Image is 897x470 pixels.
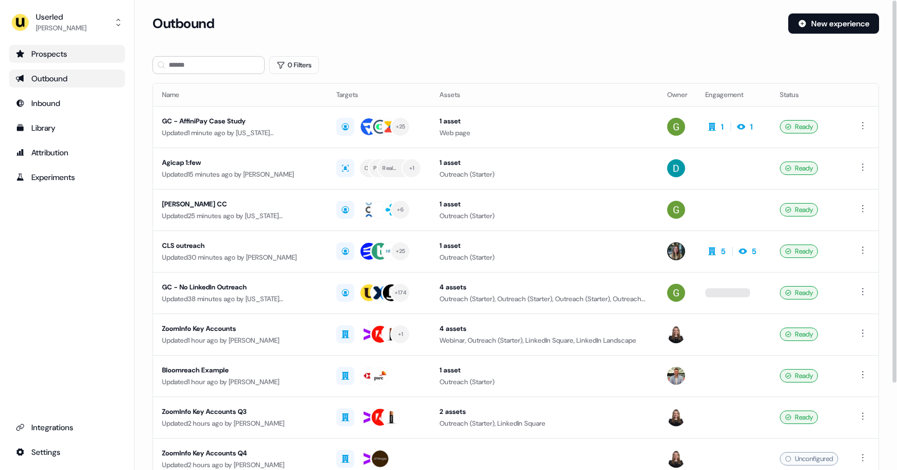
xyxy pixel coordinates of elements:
[162,335,318,346] div: Updated 1 hour ago by [PERSON_NAME]
[440,293,649,305] div: Outreach (Starter), Outreach (Starter), Outreach (Starter), Outreach (Starter)
[667,450,685,468] img: Geneviève
[780,452,838,466] div: Unconfigured
[373,163,398,173] div: Private Equity
[721,121,724,132] div: 1
[364,163,389,173] div: Construction
[162,127,318,139] div: Updated 1 minute ago by [US_STATE][PERSON_NAME]
[440,376,649,388] div: Outreach (Starter)
[780,286,818,299] div: Ready
[667,367,685,385] img: Oliver
[9,94,125,112] a: Go to Inbound
[440,282,649,293] div: 4 assets
[667,201,685,219] img: Georgia
[16,48,118,59] div: Prospects
[696,84,771,106] th: Engagement
[440,127,649,139] div: Web page
[750,121,753,132] div: 1
[667,118,685,136] img: Georgia
[667,325,685,343] img: Geneviève
[162,252,318,263] div: Updated 30 minutes ago by [PERSON_NAME]
[162,448,318,459] div: ZoomInfo Key Accounts Q4
[440,406,649,417] div: 2 assets
[667,284,685,302] img: Georgia
[162,323,318,334] div: ZoomInfo Key Accounts
[440,169,649,180] div: Outreach (Starter)
[162,376,318,388] div: Updated 1 hour ago by [PERSON_NAME]
[36,22,86,34] div: [PERSON_NAME]
[440,252,649,263] div: Outreach (Starter)
[152,15,214,32] h3: Outbound
[780,245,818,258] div: Ready
[36,11,86,22] div: Userled
[658,84,696,106] th: Owner
[162,418,318,429] div: Updated 2 hours ago by [PERSON_NAME]
[395,288,406,298] div: + 174
[397,205,404,215] div: + 6
[440,199,649,210] div: 1 asset
[396,246,406,256] div: + 25
[780,369,818,383] div: Ready
[162,293,318,305] div: Updated 38 minutes ago by [US_STATE][PERSON_NAME]
[162,282,318,293] div: GC - No LinkedIn Outreach
[780,411,818,424] div: Ready
[162,240,318,251] div: CLS outreach
[16,122,118,133] div: Library
[9,443,125,461] a: Go to integrations
[667,408,685,426] img: Geneviève
[409,163,415,173] div: + 1
[440,323,649,334] div: 4 assets
[440,210,649,222] div: Outreach (Starter)
[780,162,818,175] div: Ready
[382,163,407,173] div: Real Estate
[327,84,431,106] th: Targets
[9,45,125,63] a: Go to prospects
[398,329,404,339] div: + 1
[16,172,118,183] div: Experiments
[396,122,406,132] div: + 25
[771,84,847,106] th: Status
[162,169,318,180] div: Updated 15 minutes ago by [PERSON_NAME]
[9,119,125,137] a: Go to templates
[788,13,879,34] button: New experience
[162,157,318,168] div: Agicap 1:few
[721,246,725,257] div: 5
[153,84,327,106] th: Name
[752,246,756,257] div: 5
[440,157,649,168] div: 1 asset
[162,406,318,417] div: ZoomInfo Key Accounts Q3
[780,120,818,133] div: Ready
[9,418,125,436] a: Go to integrations
[162,116,318,127] div: GC - AffiniPay Case Study
[440,240,649,251] div: 1 asset
[16,147,118,158] div: Attribution
[667,242,685,260] img: Charlotte
[440,365,649,376] div: 1 asset
[269,56,319,74] button: 0 Filters
[162,365,318,376] div: Bloomreach Example
[162,199,318,210] div: [PERSON_NAME] CC
[780,328,818,341] div: Ready
[16,98,118,109] div: Inbound
[9,168,125,186] a: Go to experiments
[440,116,649,127] div: 1 asset
[16,422,118,433] div: Integrations
[440,418,649,429] div: Outreach (Starter), LinkedIn Square
[9,9,125,36] button: Userled[PERSON_NAME]
[667,159,685,177] img: David
[16,446,118,458] div: Settings
[780,203,818,216] div: Ready
[9,144,125,162] a: Go to attribution
[162,210,318,222] div: Updated 25 minutes ago by [US_STATE][PERSON_NAME]
[9,70,125,87] a: Go to outbound experience
[440,335,649,346] div: Webinar, Outreach (Starter), LinkedIn Square, LinkedIn Landscape
[16,73,118,84] div: Outbound
[431,84,658,106] th: Assets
